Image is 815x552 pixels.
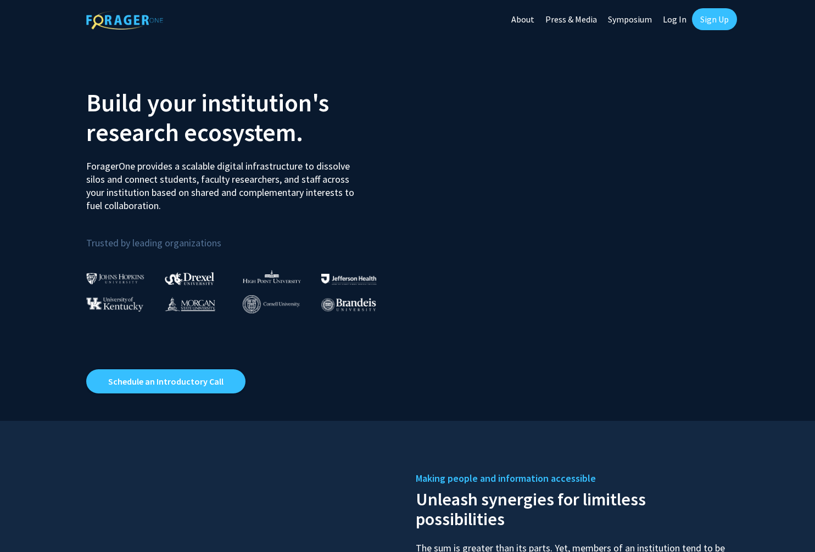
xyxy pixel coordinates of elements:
img: Cornell University [243,295,300,313]
p: Trusted by leading organizations [86,221,399,251]
img: High Point University [243,270,301,283]
img: Morgan State University [165,297,215,311]
img: University of Kentucky [86,297,143,312]
img: ForagerOne Logo [86,10,163,30]
p: ForagerOne provides a scalable digital infrastructure to dissolve silos and connect students, fac... [86,151,362,212]
h2: Build your institution's research ecosystem. [86,88,399,147]
img: Drexel University [165,272,214,285]
a: Opens in a new tab [86,369,245,393]
img: Thomas Jefferson University [321,274,376,284]
img: Johns Hopkins University [86,273,144,284]
h2: Unleash synergies for limitless possibilities [416,487,729,529]
h5: Making people and information accessible [416,470,729,487]
img: Brandeis University [321,298,376,312]
a: Sign Up [692,8,737,30]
